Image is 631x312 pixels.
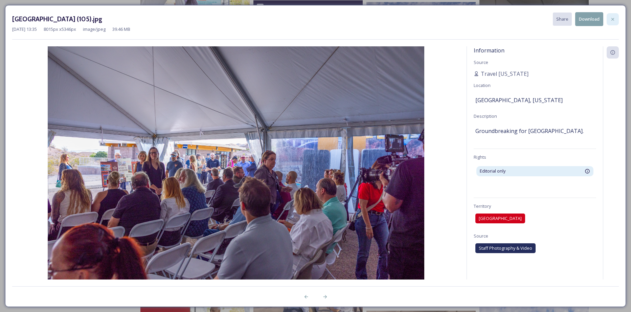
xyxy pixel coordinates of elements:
[575,12,603,26] button: Download
[474,203,491,209] span: Territory
[12,14,102,24] h3: [GEOGRAPHIC_DATA] (105).jpg
[44,26,76,32] span: 8015 px x 5346 px
[474,47,504,54] span: Information
[474,59,488,65] span: Source
[474,82,491,88] span: Location
[474,113,497,119] span: Description
[553,13,572,26] button: Share
[474,154,486,160] span: Rights
[481,70,528,78] span: Travel [US_STATE]
[475,127,584,135] span: Groundbreaking for [GEOGRAPHIC_DATA].
[12,46,460,297] img: F98A0538.jpg
[83,26,106,32] span: image/jpeg
[480,168,505,174] span: Editorial only
[479,245,532,251] span: Staff Photography & Video
[474,233,488,239] span: Source
[112,26,130,32] span: 39.46 MB
[12,26,37,32] span: [DATE] 13:35
[479,215,522,222] span: [GEOGRAPHIC_DATA]
[475,96,563,104] span: [GEOGRAPHIC_DATA], [US_STATE]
